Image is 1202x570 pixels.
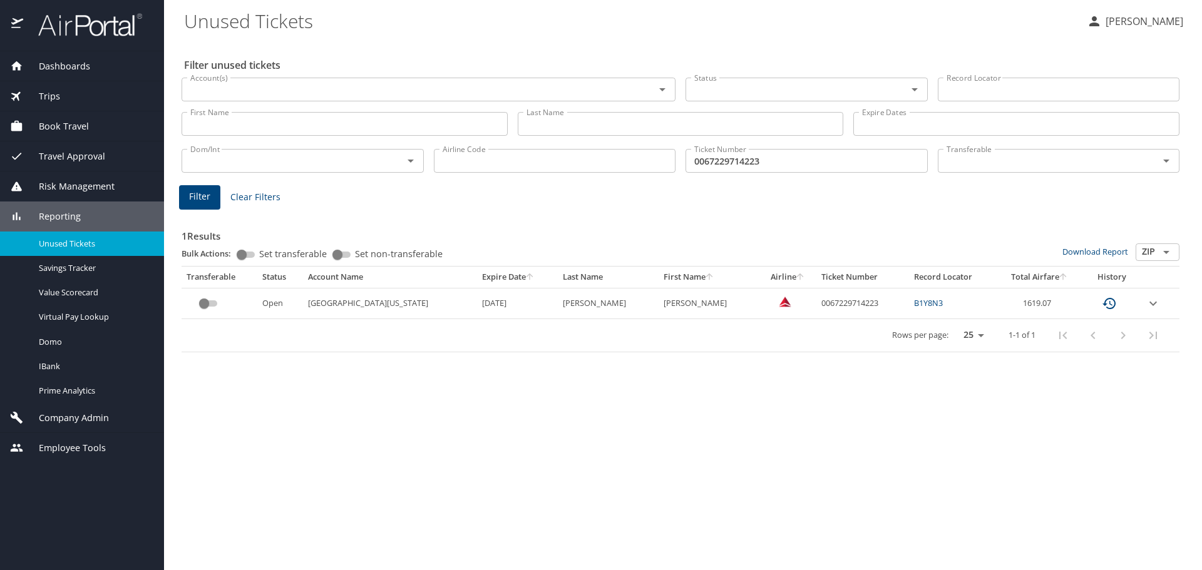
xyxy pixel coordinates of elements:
[39,262,149,274] span: Savings Tracker
[914,297,943,308] a: B1Y8N3
[230,190,280,205] span: Clear Filters
[526,273,535,282] button: sort
[24,13,142,37] img: airportal-logo.png
[909,267,997,288] th: Record Locator
[659,288,759,318] td: [PERSON_NAME]
[796,273,805,282] button: sort
[1158,152,1175,170] button: Open
[182,248,241,259] p: Bulk Actions:
[816,288,909,318] td: 0067229714223
[402,152,419,170] button: Open
[1146,296,1161,311] button: expand row
[706,273,714,282] button: sort
[1158,243,1175,261] button: Open
[23,441,106,455] span: Employee Tools
[11,13,24,37] img: icon-airportal.png
[1082,10,1188,33] button: [PERSON_NAME]
[187,272,252,283] div: Transferable
[182,221,1179,243] h3: 1 Results
[23,411,109,425] span: Company Admin
[257,288,303,318] td: Open
[1059,273,1068,282] button: sort
[39,311,149,323] span: Virtual Pay Lookup
[189,189,210,205] span: Filter
[997,267,1083,288] th: Total Airfare
[179,185,220,210] button: Filter
[303,288,477,318] td: [GEOGRAPHIC_DATA][US_STATE]
[558,288,659,318] td: [PERSON_NAME]
[23,120,89,133] span: Book Travel
[39,385,149,397] span: Prime Analytics
[39,336,149,348] span: Domo
[892,331,948,339] p: Rows per page:
[477,288,558,318] td: [DATE]
[1062,246,1128,257] a: Download Report
[23,210,81,223] span: Reporting
[997,288,1083,318] td: 1619.07
[39,238,149,250] span: Unused Tickets
[816,267,909,288] th: Ticket Number
[23,180,115,193] span: Risk Management
[1102,14,1183,29] p: [PERSON_NAME]
[654,81,671,98] button: Open
[659,267,759,288] th: First Name
[477,267,558,288] th: Expire Date
[558,267,659,288] th: Last Name
[259,250,327,258] span: Set transferable
[303,267,477,288] th: Account Name
[1009,331,1035,339] p: 1-1 of 1
[355,250,443,258] span: Set non-transferable
[779,295,791,308] img: Delta Airlines
[225,186,285,209] button: Clear Filters
[257,267,303,288] th: Status
[906,81,923,98] button: Open
[23,89,60,103] span: Trips
[759,267,816,288] th: Airline
[39,287,149,298] span: Value Scorecard
[182,267,1179,352] table: custom pagination table
[184,1,1077,40] h1: Unused Tickets
[23,59,90,73] span: Dashboards
[953,326,989,345] select: rows per page
[39,360,149,372] span: IBank
[1083,267,1141,288] th: History
[184,55,1182,75] h2: Filter unused tickets
[23,150,105,163] span: Travel Approval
